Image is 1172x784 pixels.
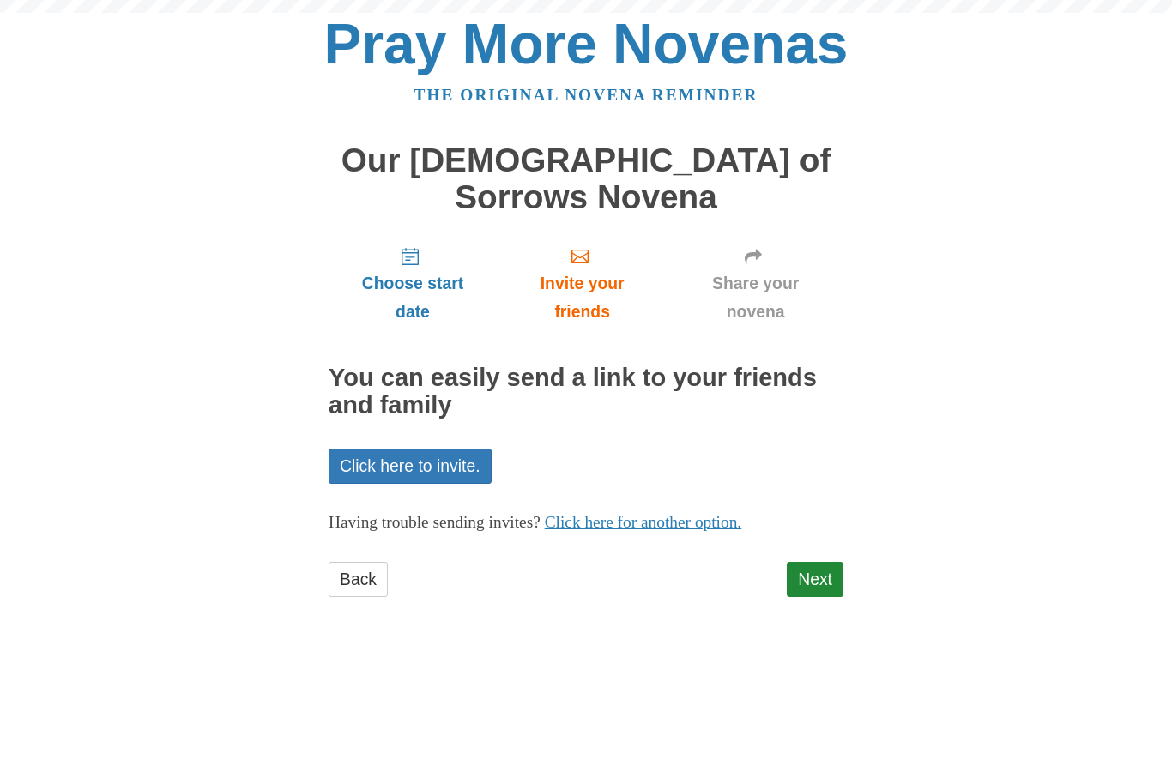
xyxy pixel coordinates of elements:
[787,562,843,597] a: Next
[414,86,758,104] a: The original novena reminder
[329,365,843,419] h2: You can easily send a link to your friends and family
[329,562,388,597] a: Back
[685,269,826,326] span: Share your novena
[329,232,497,335] a: Choose start date
[514,269,650,326] span: Invite your friends
[346,269,480,326] span: Choose start date
[497,232,668,335] a: Invite your friends
[329,513,541,531] span: Having trouble sending invites?
[668,232,843,335] a: Share your novena
[324,12,849,75] a: Pray More Novenas
[329,142,843,215] h1: Our [DEMOGRAPHIC_DATA] of Sorrows Novena
[329,449,492,484] a: Click here to invite.
[545,513,742,531] a: Click here for another option.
